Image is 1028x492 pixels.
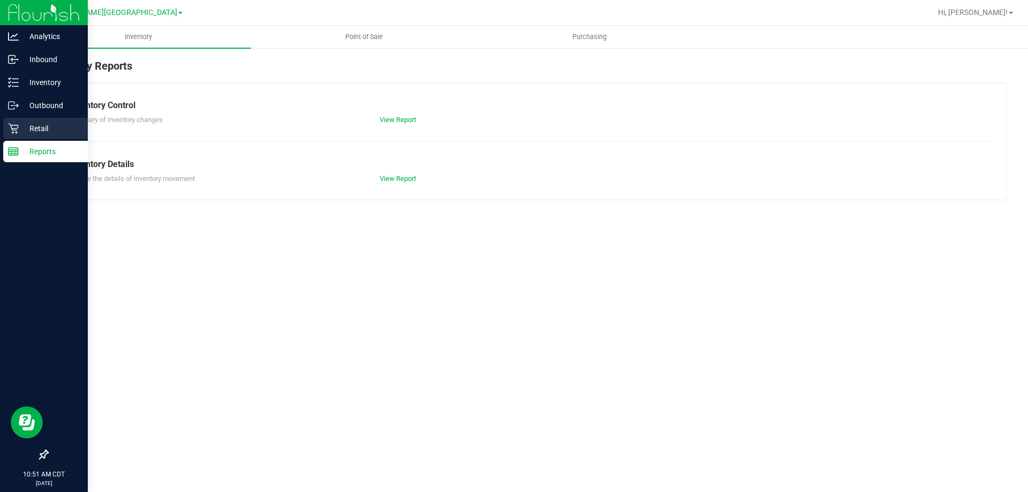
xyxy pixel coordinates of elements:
[938,8,1008,17] span: Hi, [PERSON_NAME]!
[26,26,251,48] a: Inventory
[380,116,416,124] a: View Report
[5,479,83,487] p: [DATE]
[69,99,985,112] div: Inventory Control
[19,30,83,43] p: Analytics
[558,32,621,42] span: Purchasing
[19,53,83,66] p: Inbound
[19,145,83,158] p: Reports
[8,77,19,88] inline-svg: Inventory
[69,158,985,171] div: Inventory Details
[251,26,477,48] a: Point of Sale
[8,54,19,65] inline-svg: Inbound
[19,99,83,112] p: Outbound
[8,31,19,42] inline-svg: Analytics
[69,116,163,124] span: Summary of inventory changes
[477,26,702,48] a: Purchasing
[19,122,83,135] p: Retail
[380,175,416,183] a: View Report
[331,32,397,42] span: Point of Sale
[11,406,43,438] iframe: Resource center
[19,76,83,89] p: Inventory
[47,58,1007,82] div: Inventory Reports
[8,146,19,157] inline-svg: Reports
[8,123,19,134] inline-svg: Retail
[110,32,167,42] span: Inventory
[36,8,177,17] span: Ft [PERSON_NAME][GEOGRAPHIC_DATA]
[5,470,83,479] p: 10:51 AM CDT
[8,100,19,111] inline-svg: Outbound
[69,175,195,183] span: Explore the details of inventory movement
